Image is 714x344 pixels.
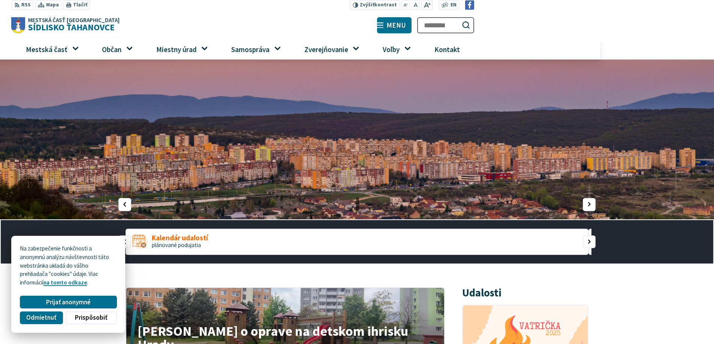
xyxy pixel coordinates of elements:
[290,39,362,59] a: Zverejňovanie
[451,1,457,9] span: EN
[152,234,208,242] span: Kalendár udalostí
[46,1,59,9] span: Mapa
[360,2,397,8] span: kontrast
[301,39,351,59] span: Zverejňovanie
[99,39,124,59] span: Občan
[462,287,501,299] h3: Udalosti
[380,39,403,59] span: Voľby
[20,311,63,324] button: Odmietnuť
[75,314,107,322] span: Prispôsobiť
[88,39,136,59] a: Občan
[73,2,87,8] span: Tlačiť
[21,1,31,9] span: RSS
[386,22,406,28] span: Menu
[217,39,284,59] a: Samospráva
[20,296,117,308] button: Prijať anonymné
[350,42,362,55] button: Otvoriť podmenu pre Zverejňovanie
[11,39,82,59] a: Mestská časť
[368,39,414,59] a: Voľby
[20,244,117,287] p: Na zabezpečenie funkčnosti a anonymnú analýzu návštevnosti táto webstránka ukladá do vášho prehli...
[126,229,588,255] a: Kalendár udalostí plánované podujatia
[152,241,201,249] span: plánované podujatia
[25,17,120,32] h1: Sídlisko Ťahanovce
[66,311,117,324] button: Prispôsobiť
[26,314,56,322] span: Odmietnuť
[23,39,70,59] span: Mestská časť
[11,17,120,34] a: Logo Sídlisko Ťahanovce, prejsť na domovskú stránku.
[401,42,414,55] button: Otvoriť podmenu pre
[377,17,412,34] button: Menu
[420,39,474,59] a: Kontakt
[271,42,284,55] button: Otvoriť podmenu pre
[431,39,463,59] span: Kontakt
[11,17,25,34] img: Prejsť na domovskú stránku
[153,39,199,59] span: Miestny úrad
[43,279,87,286] a: na tomto odkaze
[465,0,475,10] img: Prejsť na Facebook stránku
[69,42,82,55] button: Otvoriť podmenu pre
[198,42,211,55] button: Otvoriť podmenu pre
[360,1,374,8] span: Zvýšiť
[28,17,120,23] span: Mestská časť [GEOGRAPHIC_DATA]
[142,39,211,59] a: Miestny úrad
[229,39,272,59] span: Samospráva
[46,298,91,306] span: Prijať anonymné
[123,42,136,55] button: Otvoriť podmenu pre
[448,1,458,9] a: EN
